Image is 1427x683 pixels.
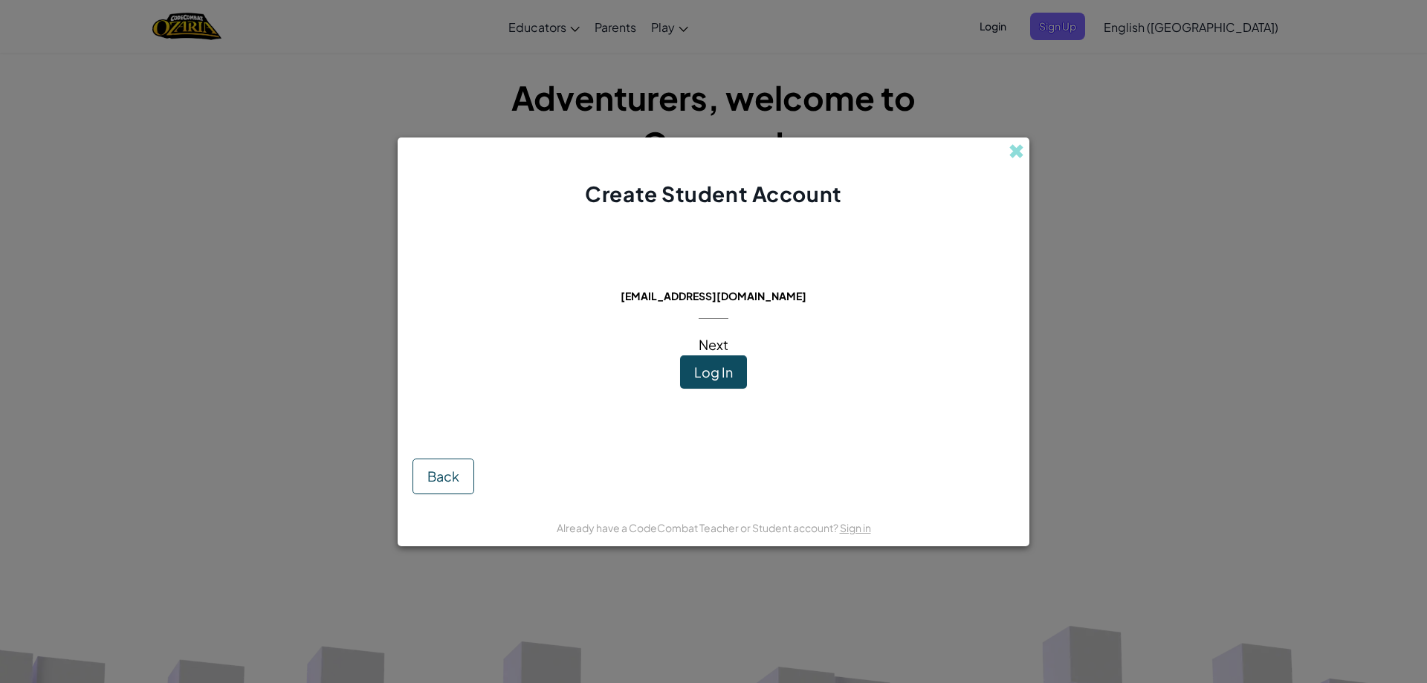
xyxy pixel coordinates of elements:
[680,355,747,389] button: Log In
[699,336,728,353] span: Next
[585,181,841,207] span: Create Student Account
[694,363,733,381] span: Log In
[840,521,871,534] a: Sign in
[412,459,474,494] button: Back
[609,268,819,285] span: This email is already in use:
[557,521,840,534] span: Already have a CodeCombat Teacher or Student account?
[427,467,459,485] span: Back
[621,289,806,302] span: [EMAIL_ADDRESS][DOMAIN_NAME]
